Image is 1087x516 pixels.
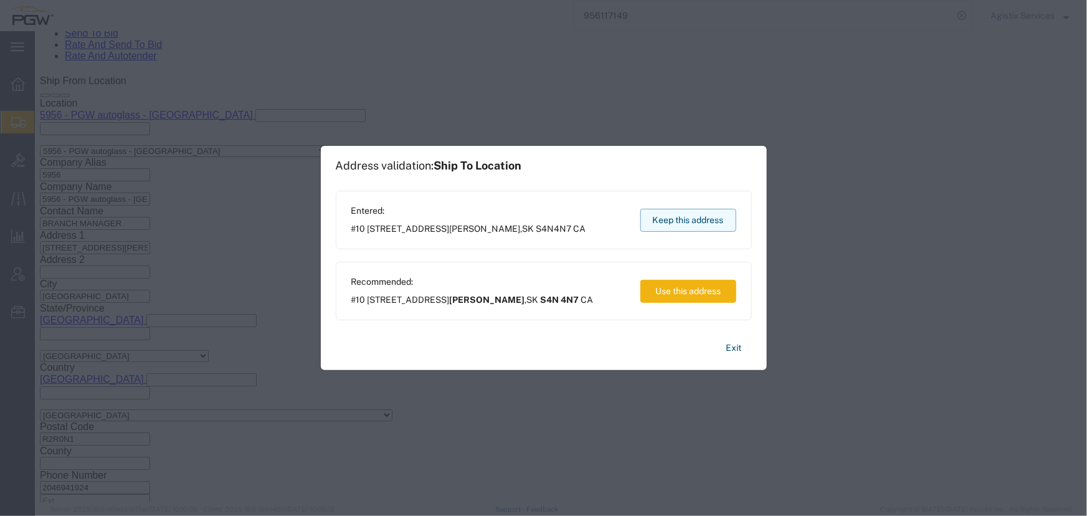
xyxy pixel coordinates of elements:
[450,224,521,234] span: [PERSON_NAME]
[640,209,736,232] button: Keep this address
[351,275,594,289] span: Recommended:
[351,294,594,307] span: #10 [STREET_ADDRESS] ,
[351,222,586,236] span: #10 [STREET_ADDRESS] ,
[536,224,572,234] span: S4N4N7
[434,159,522,172] span: Ship To Location
[527,295,539,305] span: SK
[574,224,586,234] span: CA
[541,295,579,305] span: S4N 4N7
[581,295,594,305] span: CA
[351,204,586,217] span: Entered:
[450,295,525,305] span: [PERSON_NAME]
[523,224,534,234] span: SK
[716,337,752,359] button: Exit
[336,159,522,173] h1: Address validation:
[640,280,736,303] button: Use this address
